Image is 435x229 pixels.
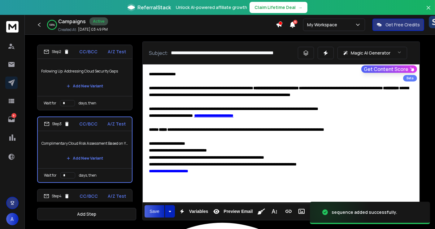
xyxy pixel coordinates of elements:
[107,121,126,127] p: A/Z Test
[372,19,424,31] button: Get Free Credits
[41,63,128,80] p: Following Up: Addressing Cloud Security Gaps
[283,205,294,218] button: Insert Link (Ctrl+K)
[351,50,390,56] p: Magic AI Generator
[80,193,98,199] p: CC/BCC
[49,23,55,27] p: 100 %
[44,121,70,127] div: Step 3
[337,47,407,59] button: Magic AI Generator
[255,205,267,218] button: Clean HTML
[424,4,433,19] button: Close banner
[80,121,98,127] p: CC/BCC
[250,2,307,13] button: Claim Lifetime Deal→
[385,22,420,28] p: Get Free Credits
[37,117,133,183] li: Step3CC/BCCA/Z TestComplimentary Cloud Risk Assessment Based on Your AzureAdd New VariantWait for...
[79,173,97,178] p: days, then
[44,101,56,106] p: Wait for
[298,4,302,11] span: →
[293,20,298,24] span: 16
[62,152,108,165] button: Add New Variant
[361,65,417,73] button: Get Content Score
[79,101,96,106] p: days, then
[58,18,86,25] h1: Campaigns
[176,205,210,218] button: Variables
[58,27,77,32] p: Created At:
[268,205,280,218] button: More Text
[137,4,171,11] span: ReferralStack
[188,209,210,214] span: Variables
[296,205,307,218] button: Insert Image (Ctrl+P)
[89,17,108,25] div: Active
[37,45,133,110] li: Step2CC/BCCA/Z TestFollowing Up: Addressing Cloud Security GapsAdd New VariantWait fordays, then
[307,22,340,28] p: My Workspace
[6,213,19,225] button: A
[145,205,164,218] button: Save
[44,173,57,178] p: Wait for
[80,49,98,55] p: CC/BCC
[44,193,70,199] div: Step 4
[108,49,126,55] p: A/Z Test
[149,49,168,57] p: Subject:
[222,209,254,214] span: Preview Email
[5,113,18,126] a: 8
[403,75,417,81] div: Beta
[108,193,126,199] p: A/Z Test
[37,208,136,220] button: Add Step
[332,209,397,215] div: sequence added successfully.
[62,80,108,92] button: Add New Variant
[176,4,247,11] p: Unlock AI-powered affiliate growth
[41,135,128,152] p: Complimentary Cloud Risk Assessment Based on Your Azure
[44,49,69,55] div: Step 2
[211,205,254,218] button: Preview Email
[78,27,108,32] p: [DATE] 03:49 PM
[11,113,16,118] p: 8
